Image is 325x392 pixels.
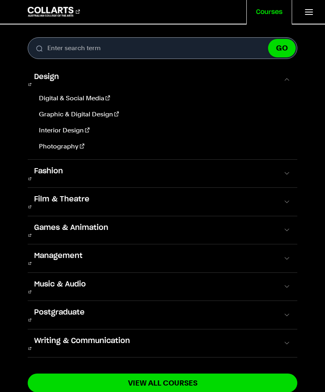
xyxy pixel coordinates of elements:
a: Games & Animation [28,223,115,238]
a: Photography [36,142,291,151]
button: GO [268,39,296,57]
button: Games & Animation [28,216,297,244]
button: Management [28,244,297,272]
span: Fashion [28,166,69,177]
span: Writing & Communication [28,336,136,346]
a: Writing & Communication [28,336,136,351]
span: Music & Audio [28,279,92,290]
form: Search [28,37,297,59]
span: Film & Theatre [28,194,96,205]
a: Graphic & Digital Design [36,110,291,119]
button: Film & Theatre [28,188,297,216]
a: Music & Audio [28,279,92,295]
span: Postgraduate [28,307,91,318]
button: Design [28,65,297,93]
button: Fashion [28,160,297,188]
a: Fashion [28,166,69,181]
div: Go to homepage [28,7,80,16]
span: Management [28,251,89,261]
span: Design [28,72,65,82]
a: Management [28,251,89,266]
a: Film & Theatre [28,194,96,209]
a: Postgraduate [28,307,91,323]
span: Games & Animation [28,223,115,233]
a: Digital & Social Media [36,93,291,103]
button: Postgraduate [28,301,297,329]
a: Design [28,72,65,87]
a: Interior Design [36,126,291,135]
input: Enter search term [28,37,297,59]
button: Writing & Communication [28,329,297,357]
button: Music & Audio [28,273,297,301]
